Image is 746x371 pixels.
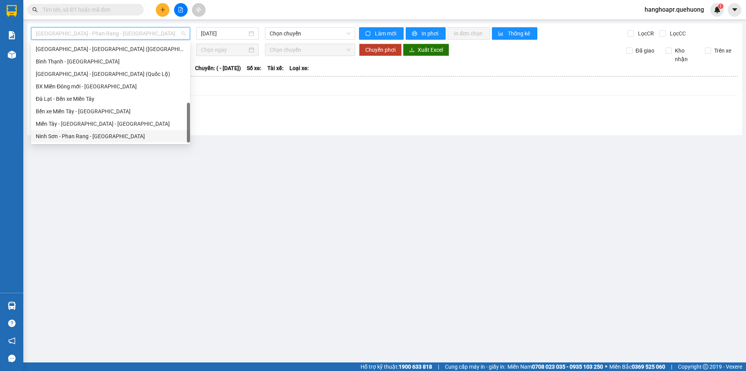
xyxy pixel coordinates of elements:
[412,31,418,37] span: printer
[399,364,432,370] strong: 1900 633 818
[422,29,439,38] span: In phơi
[289,64,309,72] span: Loại xe:
[492,27,537,40] button: bar-chartThống kê
[36,57,185,66] div: Bình Thạnh - [GEOGRAPHIC_DATA]
[406,27,446,40] button: printerIn phơi
[36,132,185,141] div: Ninh Sơn - Phan Rang - [GEOGRAPHIC_DATA]
[438,362,439,371] span: |
[508,29,531,38] span: Thống kê
[156,3,169,17] button: plus
[178,7,183,12] span: file-add
[8,355,16,362] span: message
[31,105,190,118] div: Bến xe Miền Tây - Đà Lạt
[36,120,185,128] div: Miền Tây - [GEOGRAPHIC_DATA] - [GEOGRAPHIC_DATA]
[445,362,505,371] span: Cung cấp máy in - giấy in:
[8,51,16,59] img: warehouse-icon
[703,364,708,369] span: copyright
[498,31,505,37] span: bar-chart
[8,320,16,327] span: question-circle
[43,5,134,14] input: Tìm tên, số ĐT hoặc mã đơn
[36,95,185,103] div: Đà Lạt - Bến xe Miền Tây
[31,93,190,105] div: Đà Lạt - Bến xe Miền Tây
[201,46,247,54] input: Chọn ngày
[31,68,190,80] div: Đà Lạt - Quận 5 (Quốc Lộ)
[8,302,16,310] img: warehouse-icon
[192,3,206,17] button: aim
[635,29,655,38] span: Lọc CR
[711,46,734,55] span: Trên xe
[633,46,657,55] span: Đã giao
[671,362,672,371] span: |
[632,364,665,370] strong: 0369 525 060
[36,28,185,39] span: Sài Gòn - Phan Rang - Ninh Sơn
[365,31,372,37] span: sync
[160,7,166,12] span: plus
[718,4,723,9] sup: 1
[719,4,722,9] span: 1
[196,7,201,12] span: aim
[31,55,190,68] div: Bình Thạnh - Đà Lạt
[32,7,38,12] span: search
[31,130,190,142] div: Ninh Sơn - Phan Rang - Miền Tây
[667,29,687,38] span: Lọc CC
[247,64,261,72] span: Số xe:
[201,29,247,38] input: 11/09/2025
[174,3,188,17] button: file-add
[359,44,402,56] button: Chuyển phơi
[728,3,741,17] button: caret-down
[714,6,721,13] img: icon-new-feature
[31,80,190,93] div: BX Miền Đông mới - Đà Lạt
[195,64,241,72] span: Chuyến: ( - [DATE])
[31,118,190,130] div: Miền Tây - Phan Rang - Ninh Sơn
[270,28,350,39] span: Chọn chuyến
[7,5,17,17] img: logo-vxr
[403,44,449,56] button: downloadXuất Excel
[31,43,190,55] div: Đà Lạt - Quận 5 (Cao Tốc)
[375,29,397,38] span: Làm mới
[36,70,185,78] div: [GEOGRAPHIC_DATA] - [GEOGRAPHIC_DATA] (Quốc Lộ)
[448,27,490,40] button: In đơn chọn
[609,362,665,371] span: Miền Bắc
[8,31,16,39] img: solution-icon
[36,45,185,53] div: [GEOGRAPHIC_DATA] - [GEOGRAPHIC_DATA] ([GEOGRAPHIC_DATA])
[638,5,710,14] span: hanghoapr.quehuong
[36,82,185,91] div: BX Miền Đông mới - [GEOGRAPHIC_DATA]
[532,364,603,370] strong: 0708 023 035 - 0935 103 250
[270,44,350,56] span: Chọn chuyến
[361,362,432,371] span: Hỗ trợ kỹ thuật:
[672,46,699,63] span: Kho nhận
[36,107,185,116] div: Bến xe Miền Tây - [GEOGRAPHIC_DATA]
[507,362,603,371] span: Miền Nam
[731,6,738,13] span: caret-down
[605,365,607,368] span: ⚪️
[8,337,16,345] span: notification
[267,64,284,72] span: Tài xế:
[359,27,404,40] button: syncLàm mới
